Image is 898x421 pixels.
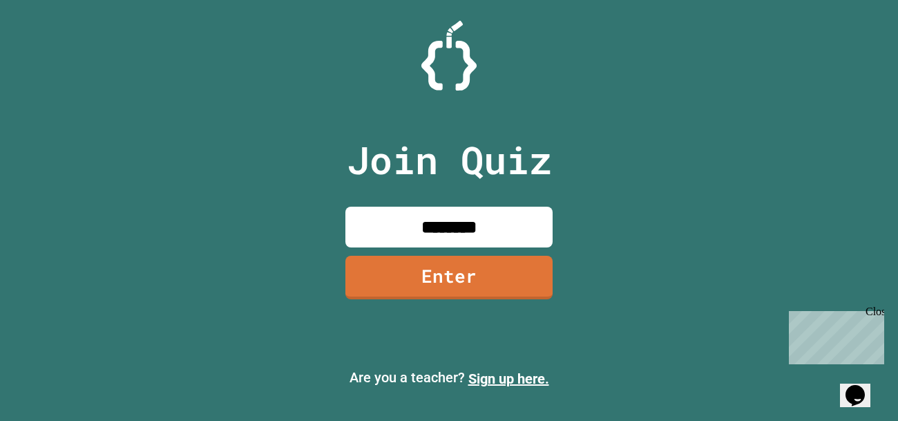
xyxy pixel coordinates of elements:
a: Sign up here. [468,371,549,387]
p: Are you a teacher? [11,367,887,389]
a: Enter [345,256,553,299]
iframe: chat widget [840,366,884,407]
img: Logo.svg [421,21,477,91]
p: Join Quiz [347,131,552,189]
div: Chat with us now!Close [6,6,95,88]
iframe: chat widget [783,306,884,364]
